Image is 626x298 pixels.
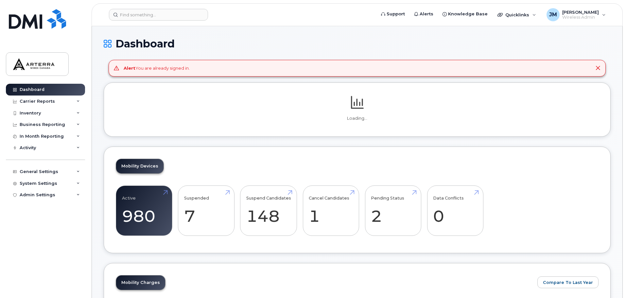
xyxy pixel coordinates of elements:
a: Mobility Charges [116,275,165,290]
p: Loading... [116,115,599,121]
a: Cancel Candidates 1 [309,189,353,232]
button: Compare To Last Year [537,276,599,288]
h1: Dashboard [104,38,611,49]
a: Suspended 7 [184,189,228,232]
strong: Alert [124,65,135,71]
a: Active 980 [122,189,166,232]
a: Mobility Devices [116,159,164,173]
span: Compare To Last Year [543,279,593,286]
a: Data Conflicts 0 [433,189,477,232]
div: You are already signed in. [124,65,190,71]
a: Suspend Candidates 148 [246,189,291,232]
a: Pending Status 2 [371,189,415,232]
